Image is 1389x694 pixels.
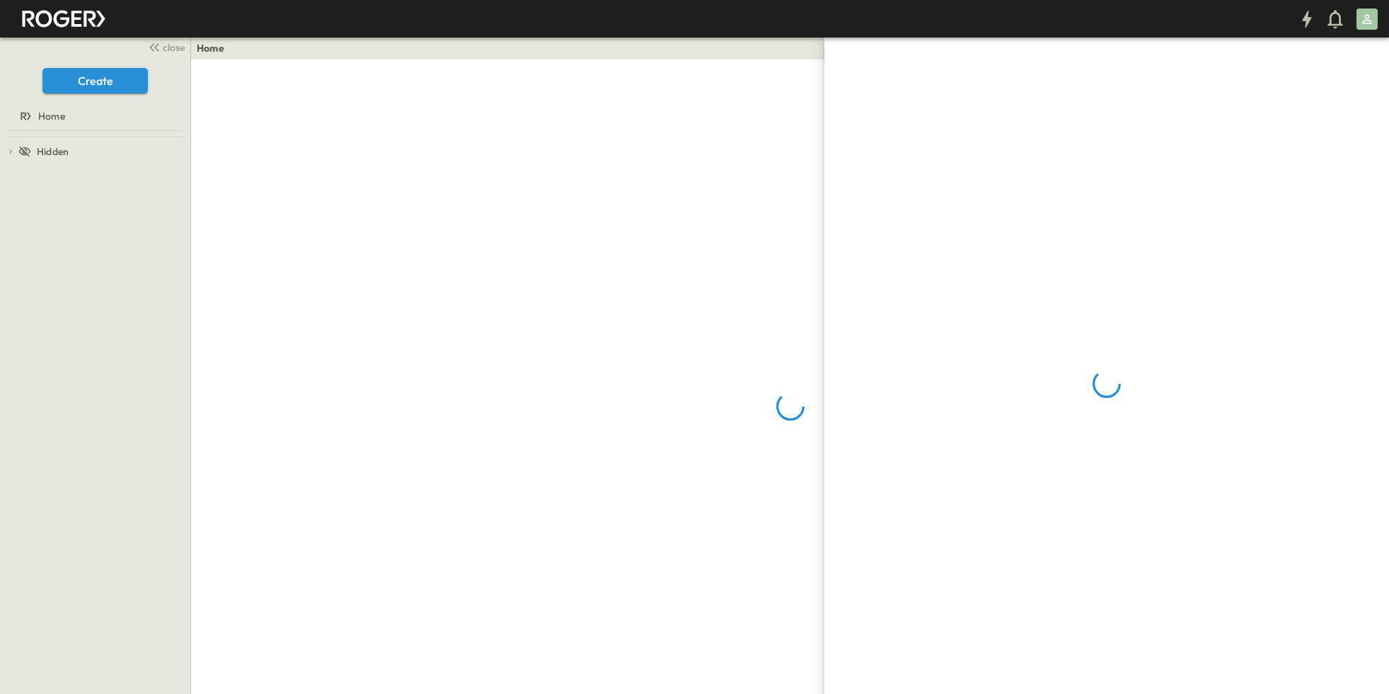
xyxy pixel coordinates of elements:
span: Home [38,109,65,123]
a: Home [197,41,224,55]
nav: breadcrumbs [197,41,233,55]
span: close [163,40,185,55]
button: Create [42,68,148,93]
span: Hidden [37,144,69,159]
